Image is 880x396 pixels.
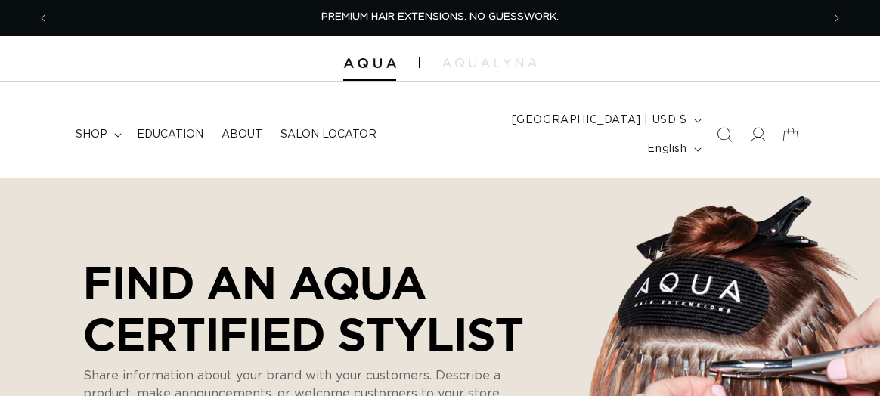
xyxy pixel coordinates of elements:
[137,128,203,141] span: Education
[280,128,376,141] span: Salon Locator
[638,135,707,163] button: English
[442,58,537,67] img: aqualyna.com
[503,106,708,135] button: [GEOGRAPHIC_DATA] | USD $
[820,4,854,32] button: Next announcement
[271,119,386,150] a: Salon Locator
[512,113,687,128] span: [GEOGRAPHIC_DATA] | USD $
[222,128,262,141] span: About
[708,118,741,151] summary: Search
[212,119,271,150] a: About
[67,119,128,150] summary: shop
[128,119,212,150] a: Education
[76,128,107,141] span: shop
[647,141,686,157] span: English
[26,4,60,32] button: Previous announcement
[321,12,559,22] span: PREMIUM HAIR EXTENSIONS. NO GUESSWORK.
[83,256,544,359] p: Find an AQUA Certified Stylist
[343,58,396,69] img: Aqua Hair Extensions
